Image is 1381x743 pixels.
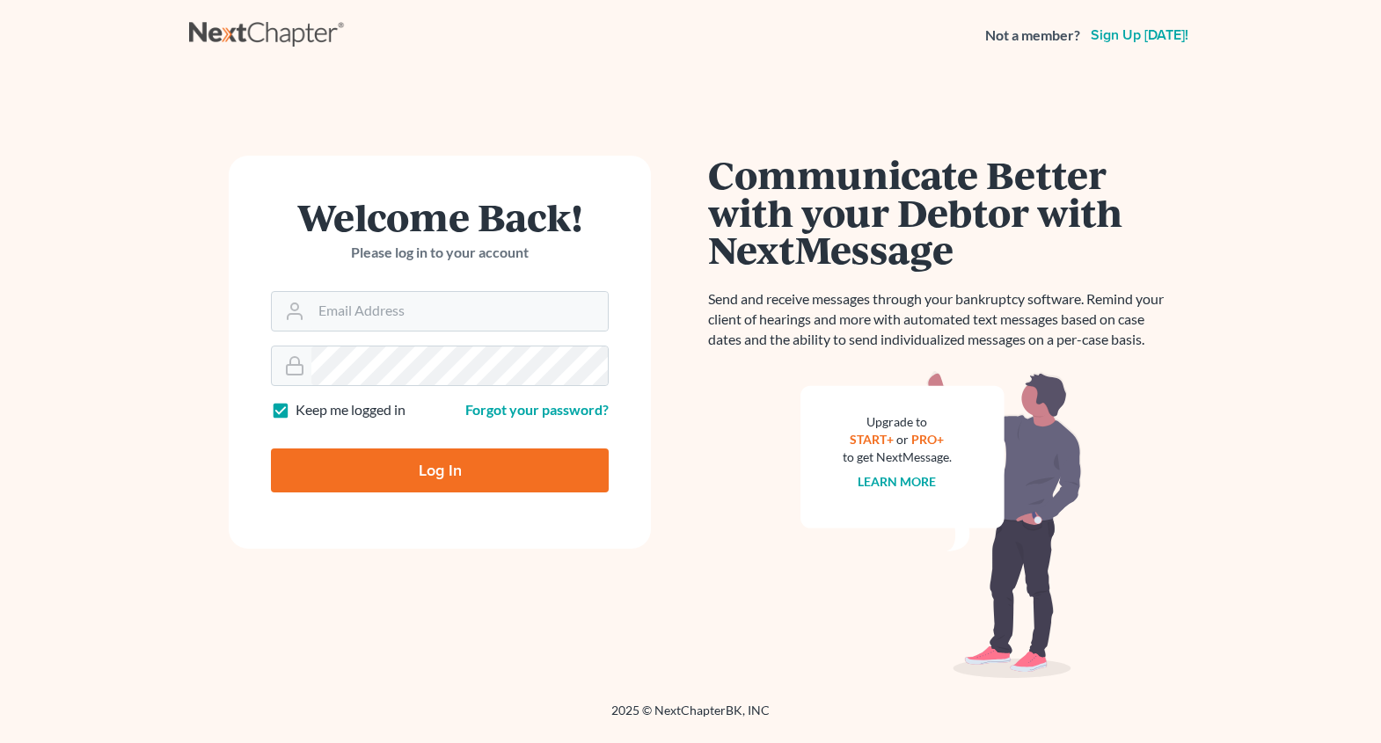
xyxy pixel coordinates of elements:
[1087,28,1192,42] a: Sign up [DATE]!
[859,474,937,489] a: Learn more
[800,371,1082,679] img: nextmessage_bg-59042aed3d76b12b5cd301f8e5b87938c9018125f34e5fa2b7a6b67550977c72.svg
[271,243,609,263] p: Please log in to your account
[851,432,895,447] a: START+
[189,702,1192,733] div: 2025 © NextChapterBK, INC
[912,432,945,447] a: PRO+
[708,289,1174,350] p: Send and receive messages through your bankruptcy software. Remind your client of hearings and mo...
[296,400,406,420] label: Keep me logged in
[271,198,609,236] h1: Welcome Back!
[271,448,609,492] input: Log In
[465,401,609,418] a: Forgot your password?
[311,292,608,331] input: Email Address
[708,156,1174,268] h1: Communicate Better with your Debtor with NextMessage
[897,432,910,447] span: or
[843,413,952,431] div: Upgrade to
[985,25,1080,46] strong: Not a member?
[843,448,952,466] div: to get NextMessage.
